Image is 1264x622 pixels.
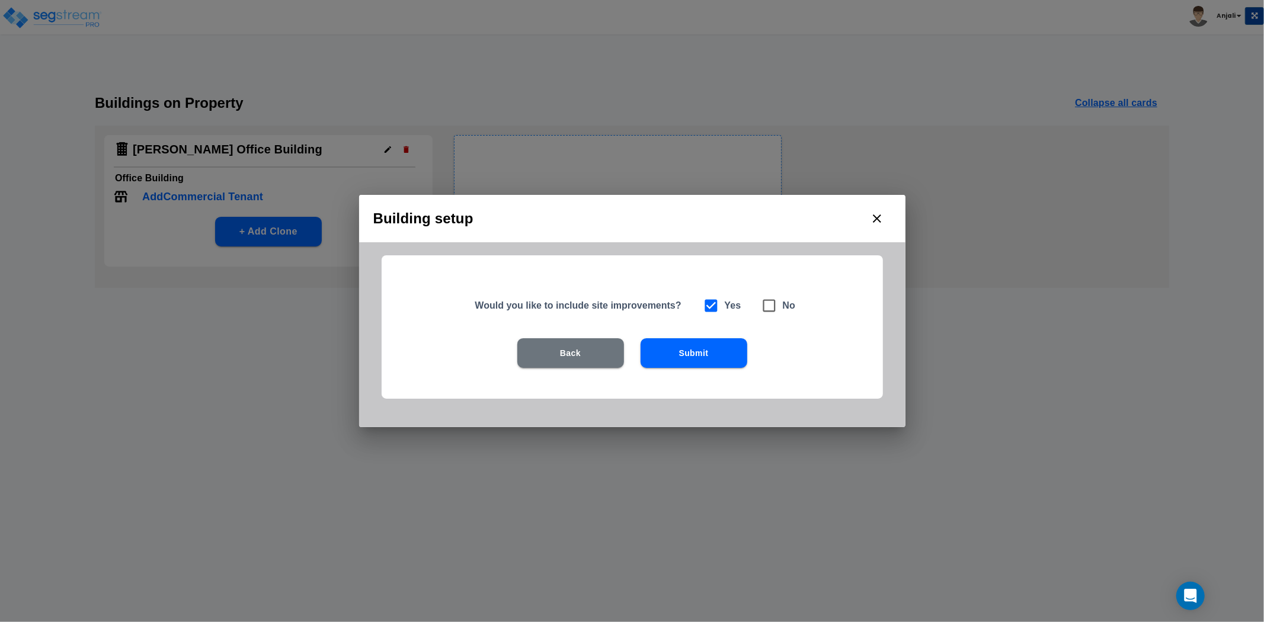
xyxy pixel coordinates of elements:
[359,195,905,242] h2: Building setup
[517,338,624,368] button: Back
[475,299,688,312] h5: Would you like to include site improvements?
[783,297,796,314] h6: No
[863,204,891,233] button: close
[1176,582,1205,610] div: Open Intercom Messenger
[641,338,747,368] button: Submit
[725,297,741,314] h6: Yes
